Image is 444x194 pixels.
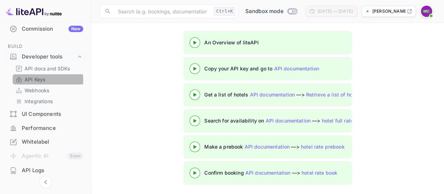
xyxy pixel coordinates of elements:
a: API docs and SDKs [15,65,81,72]
a: API documentation [245,144,290,150]
a: API documentation [245,170,291,176]
button: Collapse navigation [39,176,52,188]
div: Integrations [13,96,84,106]
a: CommissionNew [4,22,87,35]
div: Webhooks [13,85,84,95]
div: An Overview of liteAPI [204,39,380,46]
div: [DATE] — [DATE] [318,8,353,14]
div: API Logs [22,167,83,175]
a: API documentation [265,118,311,124]
a: UI Components [4,107,87,120]
a: API Keys [15,76,81,83]
a: API Logs [4,164,87,177]
a: API documentation [250,92,295,98]
a: Retrieve a list of hotels [306,92,362,98]
div: Developer tools [4,51,87,63]
p: API Keys [25,76,45,83]
div: UI Components [4,107,87,121]
div: Performance [22,124,83,132]
div: API Keys [13,74,84,85]
div: Get a list of hotels —> [204,91,380,98]
div: Ctrl+K [214,7,236,16]
img: LiteAPI logo [6,6,62,17]
div: Whitelabel [22,138,83,146]
a: Whitelabel [4,135,87,148]
div: Performance [4,121,87,135]
input: Search (e.g. bookings, documentation) [114,4,211,18]
p: API docs and SDKs [25,65,70,72]
span: Security [4,184,87,192]
a: Integrations [15,98,81,105]
a: hotel rate book [301,170,337,176]
div: Switch to Production mode [243,7,300,15]
div: Developer tools [22,53,76,61]
a: Webhooks [15,87,81,94]
a: hotel rate prebook [301,144,345,150]
div: Copy your API key and go to [204,65,380,72]
p: Webhooks [25,87,49,94]
a: hotel full rates availability [322,118,384,124]
div: New [68,26,83,32]
a: Performance [4,121,87,134]
div: Make a prebook —> [204,143,380,150]
span: Build [4,43,87,50]
a: API documentation [274,65,319,71]
span: Sandbox mode [245,7,284,15]
div: Commission [22,25,83,33]
div: Whitelabel [4,135,87,149]
div: Confirm booking —> [204,169,380,176]
p: Integrations [25,98,53,105]
div: API Logs [4,164,87,177]
div: API docs and SDKs [13,63,84,74]
div: CommissionNew [4,22,87,36]
div: UI Components [22,110,83,118]
p: [PERSON_NAME]-yzr8s.nui... [372,8,405,14]
img: Mirjana Cale [421,6,432,17]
